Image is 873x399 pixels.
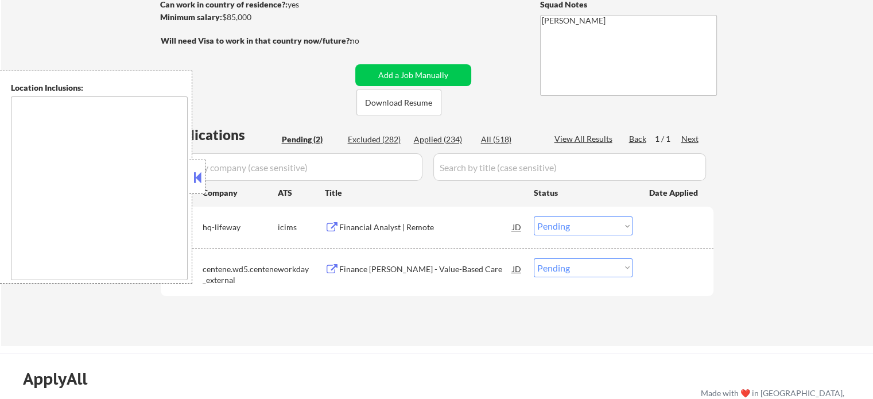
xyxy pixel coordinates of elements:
div: Excluded (282) [348,134,405,145]
div: hq-lifeway [203,222,278,233]
div: Applied (234) [414,134,471,145]
div: Finance [PERSON_NAME] - Value-Based Care [339,264,513,275]
div: 1 / 1 [655,133,681,145]
div: icims [278,222,325,233]
div: Pending (2) [282,134,339,145]
div: centene.wd5.centene_external [203,264,278,286]
strong: Will need Visa to work in that country now/future?: [161,36,352,45]
button: Add a Job Manually [355,64,471,86]
div: Location Inclusions: [11,82,188,94]
div: Title [325,187,523,199]
div: JD [511,216,523,237]
input: Search by title (case sensitive) [433,153,706,181]
strong: Minimum salary: [160,12,222,22]
div: JD [511,258,523,279]
div: Applications [164,128,278,142]
div: ATS [278,187,325,199]
div: Status [534,182,633,203]
div: workday [278,264,325,275]
div: ApplyAll [23,369,100,389]
div: Date Applied [649,187,700,199]
div: Financial Analyst | Remote [339,222,513,233]
div: View All Results [554,133,616,145]
div: Next [681,133,700,145]
div: Company [203,187,278,199]
div: All (518) [481,134,538,145]
div: no [350,35,383,47]
button: Download Resume [356,90,441,115]
input: Search by company (case sensitive) [164,153,422,181]
div: Back [629,133,647,145]
div: $85,000 [160,11,351,23]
